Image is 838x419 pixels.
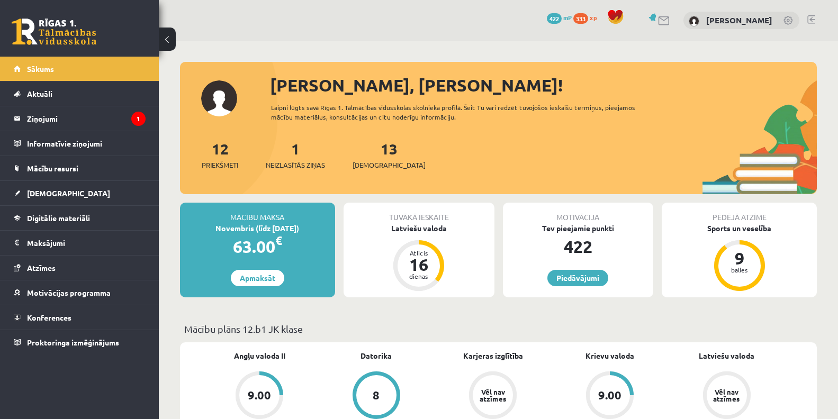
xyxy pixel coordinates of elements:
[27,288,111,297] span: Motivācijas programma
[131,112,146,126] i: 1
[27,131,146,156] legend: Informatīvie ziņojumi
[266,160,325,170] span: Neizlasītās ziņas
[27,188,110,198] span: [DEMOGRAPHIC_DATA]
[14,305,146,330] a: Konferences
[14,231,146,255] a: Maksājumi
[14,280,146,305] a: Motivācijas programma
[14,330,146,354] a: Proktoringa izmēģinājums
[373,389,380,401] div: 8
[14,256,146,280] a: Atzīmes
[547,13,562,24] span: 422
[184,322,813,336] p: Mācību plāns 12.b1 JK klase
[590,13,597,22] span: xp
[724,267,755,273] div: balles
[231,270,284,286] a: Apmaksāt
[27,338,119,347] span: Proktoringa izmēģinājums
[547,13,572,22] a: 422 mP
[563,13,572,22] span: mP
[14,156,146,180] a: Mācību resursi
[344,223,494,293] a: Latviešu valoda Atlicis 16 dienas
[503,223,654,234] div: Tev pieejamie punkti
[724,250,755,267] div: 9
[573,13,588,24] span: 333
[573,13,602,22] a: 333 xp
[14,131,146,156] a: Informatīvie ziņojumi
[14,106,146,131] a: Ziņojumi1
[662,223,817,234] div: Sports un veselība
[27,213,90,223] span: Digitālie materiāli
[234,350,285,361] a: Angļu valoda II
[27,89,52,98] span: Aktuāli
[27,231,146,255] legend: Maksājumi
[699,350,754,361] a: Latviešu valoda
[689,16,699,26] img: Haralds Baltalksnis
[598,389,621,401] div: 9.00
[403,273,435,279] div: dienas
[503,203,654,223] div: Motivācija
[270,72,817,98] div: [PERSON_NAME], [PERSON_NAME]!
[202,139,238,170] a: 12Priekšmeti
[662,203,817,223] div: Pēdējā atzīme
[248,389,271,401] div: 9.00
[27,263,56,272] span: Atzīmes
[712,388,742,402] div: Vēl nav atzīmes
[353,139,426,170] a: 13[DEMOGRAPHIC_DATA]
[353,160,426,170] span: [DEMOGRAPHIC_DATA]
[14,181,146,205] a: [DEMOGRAPHIC_DATA]
[547,270,608,286] a: Piedāvājumi
[27,163,78,173] span: Mācību resursi
[662,223,817,293] a: Sports un veselība 9 balles
[361,350,392,361] a: Datorika
[14,57,146,81] a: Sākums
[180,223,335,234] div: Novembris (līdz [DATE])
[275,233,282,248] span: €
[180,203,335,223] div: Mācību maksa
[503,234,654,259] div: 422
[271,103,653,122] div: Laipni lūgts savā Rīgas 1. Tālmācības vidusskolas skolnieka profilā. Šeit Tu vari redzēt tuvojošo...
[403,250,435,256] div: Atlicis
[27,64,54,74] span: Sākums
[180,234,335,259] div: 63.00
[403,256,435,273] div: 16
[478,388,508,402] div: Vēl nav atzīmes
[14,81,146,106] a: Aktuāli
[585,350,634,361] a: Krievu valoda
[27,313,71,322] span: Konferences
[27,106,146,131] legend: Ziņojumi
[463,350,523,361] a: Karjeras izglītība
[202,160,238,170] span: Priekšmeti
[12,19,96,45] a: Rīgas 1. Tālmācības vidusskola
[14,206,146,230] a: Digitālie materiāli
[706,15,772,25] a: [PERSON_NAME]
[344,203,494,223] div: Tuvākā ieskaite
[266,139,325,170] a: 1Neizlasītās ziņas
[344,223,494,234] div: Latviešu valoda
